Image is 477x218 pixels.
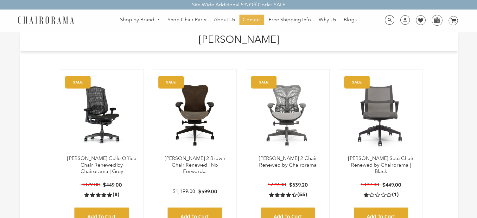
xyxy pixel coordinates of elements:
a: Why Us [315,15,339,25]
h1: [PERSON_NAME] [26,32,452,45]
span: $799.00 [268,182,286,188]
span: $449.00 [103,182,122,188]
span: About Us [214,17,235,23]
span: Blogs [344,17,357,23]
text: SALE [73,80,83,84]
span: Contact [243,17,261,23]
span: (8) [113,191,119,198]
span: $449.00 [382,182,401,188]
img: Herman Miller Mirra 2 Brown Chair Renewed | No Forward Tilt | - chairorama [160,76,230,155]
a: About Us [211,15,238,25]
a: 5.0 rating (8 votes) [84,191,119,198]
img: Herman Miller Celle Office Chair Renewed by Chairorama | Grey - chairorama [67,76,137,155]
a: 1.0 rating (1 votes) [364,191,398,198]
text: SALE [166,80,176,84]
text: SALE [352,80,362,84]
span: Shop Chair Parts [168,17,206,23]
a: Herman Miller Celle Office Chair Renewed by Chairorama | Grey - chairorama Herman Miller Celle Of... [67,76,137,155]
span: $599.00 [198,188,217,195]
span: Free Shipping Info [269,17,311,23]
span: $1,199.00 [173,188,195,194]
a: Herman Miller Mirra 2 Brown Chair Renewed | No Forward Tilt | - chairorama Herman Miller Mirra 2 ... [160,76,230,155]
a: [PERSON_NAME] Celle Office Chair Renewed by Chairorama | Grey [67,155,136,175]
a: 4.5 rating (55 votes) [269,191,307,198]
a: Herman Miller Mirra 2 Chair Renewed by Chairorama - chairorama Herman Miller Mirra 2 Chair Renewe... [252,76,323,155]
a: [PERSON_NAME] 2 Brown Chair Renewed | No Forward... [165,155,225,175]
a: Shop Chair Parts [164,15,209,25]
span: $879.00 [81,182,100,188]
span: Why Us [319,17,336,23]
span: (55) [297,191,307,198]
span: $489.00 [361,182,379,188]
nav: DesktopNavigation [105,15,372,26]
span: $639.20 [289,182,308,188]
a: [PERSON_NAME] Setu Chair Renewed by Chairorama | Black [348,155,414,175]
img: Herman Miller Setu Chair Renewed by Chairorama | Black - chairorama [346,76,416,155]
a: Contact [239,15,264,25]
a: Shop by Brand [117,15,163,25]
a: Blogs [340,15,360,25]
span: (1) [392,191,398,198]
img: Herman Miller Mirra 2 Chair Renewed by Chairorama - chairorama [252,76,323,155]
a: [PERSON_NAME] 2 Chair Renewed by Chairorama [259,155,317,168]
img: chairorama [14,15,78,26]
a: Free Shipping Info [265,15,314,25]
img: WhatsApp_Image_2024-07-12_at_16.23.01.webp [432,15,442,25]
a: Herman Miller Setu Chair Renewed by Chairorama | Black - chairorama Herman Miller Setu Chair Rene... [346,76,416,155]
text: SALE [259,80,269,84]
